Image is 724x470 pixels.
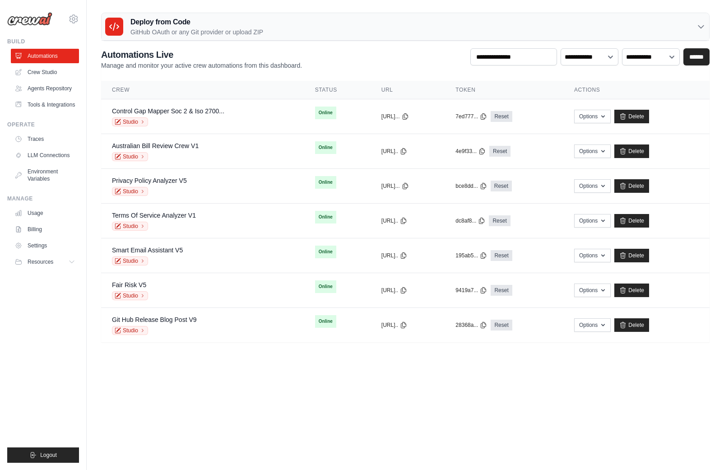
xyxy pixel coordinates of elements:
a: Studio [112,187,148,196]
button: Options [574,144,611,158]
a: Agents Repository [11,81,79,96]
a: Studio [112,326,148,335]
button: Logout [7,447,79,463]
button: dc8af8... [455,217,485,224]
button: Options [574,179,611,193]
a: Privacy Policy Analyzer V5 [112,177,187,184]
a: Delete [614,249,649,262]
div: Build [7,38,79,45]
a: Reset [491,181,512,191]
span: Online [315,280,336,293]
a: Reset [489,215,510,226]
span: Online [315,315,336,328]
a: Delete [614,110,649,123]
button: bce8dd... [455,182,487,190]
a: Reset [491,320,512,330]
span: Online [315,141,336,154]
a: Studio [112,152,148,161]
th: Actions [563,81,710,99]
a: Git Hub Release Blog Post V9 [112,316,197,323]
a: Traces [11,132,79,146]
a: Fair Risk V5 [112,281,146,289]
a: Crew Studio [11,65,79,79]
a: Studio [112,256,148,265]
p: Manage and monitor your active crew automations from this dashboard. [101,61,302,70]
a: Usage [11,206,79,220]
h3: Deploy from Code [130,17,263,28]
button: Options [574,214,611,228]
th: Token [445,81,563,99]
th: Crew [101,81,304,99]
a: Studio [112,117,148,126]
a: Billing [11,222,79,237]
a: Reset [491,250,512,261]
button: 4e9f33... [455,148,486,155]
div: Manage [7,195,79,202]
button: Resources [11,255,79,269]
th: Status [304,81,371,99]
a: Studio [112,291,148,300]
a: Delete [614,318,649,332]
a: Delete [614,284,649,297]
span: Online [315,107,336,119]
a: Settings [11,238,79,253]
a: Tools & Integrations [11,98,79,112]
h2: Automations Live [101,48,302,61]
a: Automations [11,49,79,63]
span: Resources [28,258,53,265]
th: URL [371,81,445,99]
a: Reset [491,285,512,296]
button: Options [574,318,611,332]
button: 28368a... [455,321,487,329]
a: Australian Bill Review Crew V1 [112,142,199,149]
a: Terms Of Service Analyzer V1 [112,212,196,219]
button: 9419a7... [455,287,487,294]
button: 195ab5... [455,252,487,259]
img: Logo [7,12,52,26]
a: Smart Email Assistant V5 [112,247,183,254]
button: Options [574,249,611,262]
a: Environment Variables [11,164,79,186]
span: Online [315,211,336,223]
button: 7ed777... [455,113,487,120]
div: Operate [7,121,79,128]
a: Delete [614,214,649,228]
a: LLM Connections [11,148,79,163]
a: Reset [491,111,512,122]
a: Control Gap Mapper Soc 2 & Iso 2700... [112,107,224,115]
a: Delete [614,144,649,158]
a: Delete [614,179,649,193]
button: Options [574,284,611,297]
p: GitHub OAuth or any Git provider or upload ZIP [130,28,263,37]
span: Logout [40,451,57,459]
a: Studio [112,222,148,231]
a: Reset [489,146,511,157]
span: Online [315,246,336,258]
button: Options [574,110,611,123]
span: Online [315,176,336,189]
